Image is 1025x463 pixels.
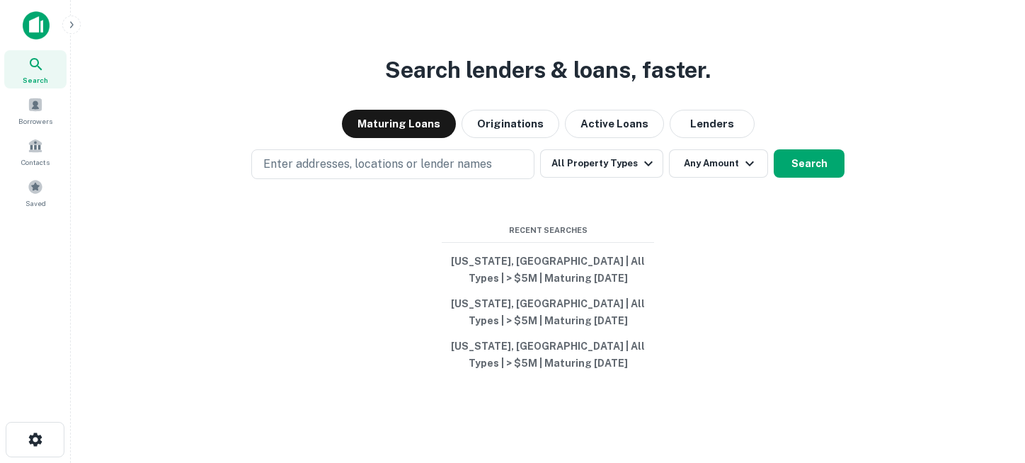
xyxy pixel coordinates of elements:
[669,149,768,178] button: Any Amount
[954,304,1025,372] iframe: Chat Widget
[540,149,663,178] button: All Property Types
[4,91,67,130] a: Borrowers
[23,74,48,86] span: Search
[442,224,654,236] span: Recent Searches
[385,53,711,87] h3: Search lenders & loans, faster.
[442,333,654,376] button: [US_STATE], [GEOGRAPHIC_DATA] | All Types | > $5M | Maturing [DATE]
[4,50,67,88] a: Search
[342,110,456,138] button: Maturing Loans
[25,198,46,209] span: Saved
[4,132,67,171] a: Contacts
[462,110,559,138] button: Originations
[442,291,654,333] button: [US_STATE], [GEOGRAPHIC_DATA] | All Types | > $5M | Maturing [DATE]
[23,11,50,40] img: capitalize-icon.png
[565,110,664,138] button: Active Loans
[18,115,52,127] span: Borrowers
[263,156,492,173] p: Enter addresses, locations or lender names
[442,248,654,291] button: [US_STATE], [GEOGRAPHIC_DATA] | All Types | > $5M | Maturing [DATE]
[4,173,67,212] a: Saved
[670,110,755,138] button: Lenders
[251,149,534,179] button: Enter addresses, locations or lender names
[21,156,50,168] span: Contacts
[774,149,844,178] button: Search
